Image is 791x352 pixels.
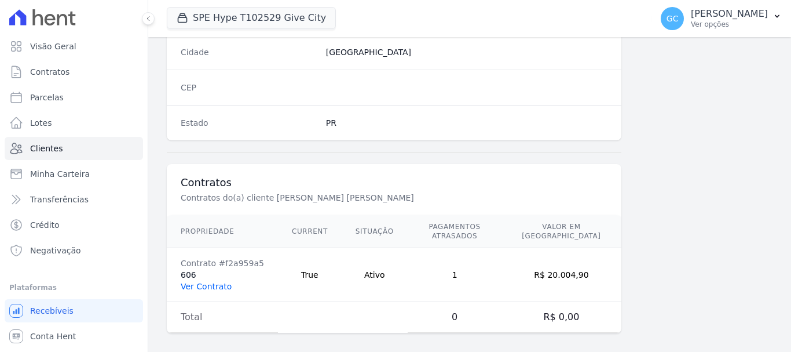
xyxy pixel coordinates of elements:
td: Total [167,302,278,333]
span: Clientes [30,143,63,154]
a: Clientes [5,137,143,160]
button: SPE Hype T102529 Give City [167,7,336,29]
span: Recebíveis [30,305,74,317]
dt: CEP [181,82,317,93]
span: Negativação [30,245,81,256]
span: Visão Geral [30,41,76,52]
a: Visão Geral [5,35,143,58]
a: Transferências [5,188,143,211]
h3: Contratos [181,176,607,190]
th: Pagamentos Atrasados [408,215,502,248]
th: Valor em [GEOGRAPHIC_DATA] [501,215,621,248]
a: Recebíveis [5,299,143,322]
button: GC [PERSON_NAME] Ver opções [651,2,791,35]
p: Contratos do(a) cliente [PERSON_NAME] [PERSON_NAME] [181,192,570,204]
th: Current [278,215,342,248]
a: Crédito [5,213,143,237]
td: 606 [167,248,278,302]
td: True [278,248,342,302]
dt: Estado [181,117,317,129]
span: Minha Carteira [30,168,90,180]
a: Minha Carteira [5,162,143,186]
p: [PERSON_NAME] [691,8,768,20]
a: Conta Hent [5,325,143,348]
a: Contratos [5,60,143,84]
a: Negativação [5,239,143,262]
a: Ver Contrato [181,282,232,291]
span: Transferências [30,194,89,205]
td: 1 [408,248,502,302]
th: Propriedade [167,215,278,248]
p: Ver opções [691,20,768,29]
a: Parcelas [5,86,143,109]
dd: [GEOGRAPHIC_DATA] [326,46,607,58]
td: Ativo [342,248,408,302]
dt: Cidade [181,46,317,58]
span: Conta Hent [30,331,76,342]
span: Parcelas [30,92,64,103]
td: R$ 0,00 [501,302,621,333]
div: Plataformas [9,281,138,295]
dd: PR [326,117,607,129]
span: Contratos [30,66,69,78]
td: 0 [408,302,502,333]
span: Lotes [30,117,52,129]
td: R$ 20.004,90 [501,248,621,302]
div: Contrato #f2a959a5 [181,257,264,269]
a: Lotes [5,111,143,135]
span: GC [667,14,679,23]
span: Crédito [30,219,60,231]
th: Situação [342,215,408,248]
